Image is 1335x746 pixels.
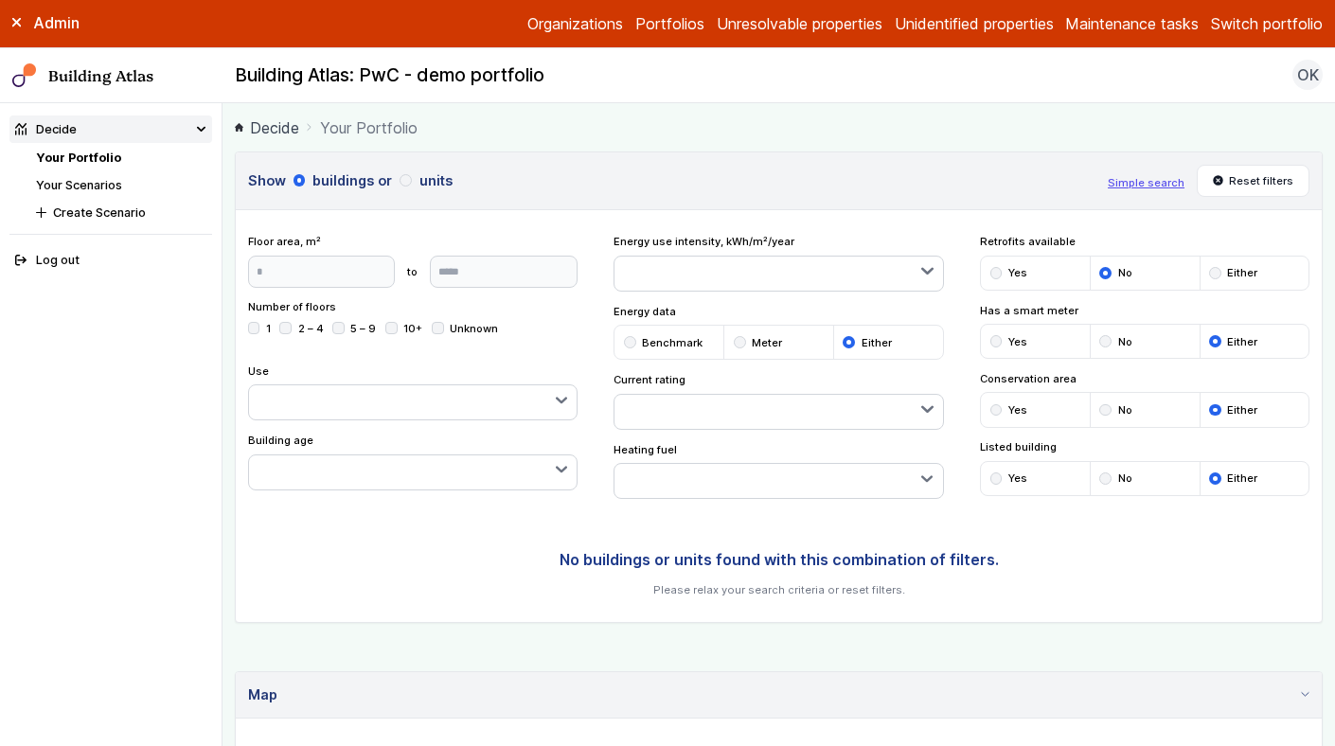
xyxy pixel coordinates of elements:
[235,116,299,139] a: Decide
[980,234,1309,249] span: Retrofits available
[614,234,943,292] div: Energy use intensity, kWh/m²/year
[1108,175,1184,190] button: Simple search
[36,178,122,192] a: Your Scenarios
[527,12,623,35] a: Organizations
[15,120,77,138] div: Decide
[1197,165,1310,197] button: Reset filters
[614,372,943,430] div: Current rating
[614,304,943,361] div: Energy data
[614,442,943,500] div: Heating fuel
[248,582,1310,597] span: Please relax your search criteria or reset filters.
[895,12,1054,35] a: Unidentified properties
[9,115,213,143] summary: Decide
[248,299,578,350] div: Number of floors
[12,63,37,88] img: main-0bbd2752.svg
[1292,60,1323,90] button: OK
[717,12,882,35] a: Unresolvable properties
[980,303,1309,318] span: Has a smart meter
[248,364,578,421] div: Use
[9,247,213,275] button: Log out
[236,672,1322,719] summary: Map
[248,548,1310,571] h3: No buildings or units found with this combination of filters.
[36,151,121,165] a: Your Portfolio
[248,234,578,287] div: Floor area, m²
[248,433,578,490] div: Building age
[30,199,212,226] button: Create Scenario
[1211,12,1323,35] button: Switch portfolio
[248,256,578,288] form: to
[320,116,418,139] span: Your Portfolio
[980,371,1309,386] span: Conservation area
[980,439,1309,454] span: Listed building
[1297,63,1319,86] span: OK
[1065,12,1199,35] a: Maintenance tasks
[635,12,704,35] a: Portfolios
[248,170,1096,191] h3: Show
[235,63,544,88] h2: Building Atlas: PwC - demo portfolio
